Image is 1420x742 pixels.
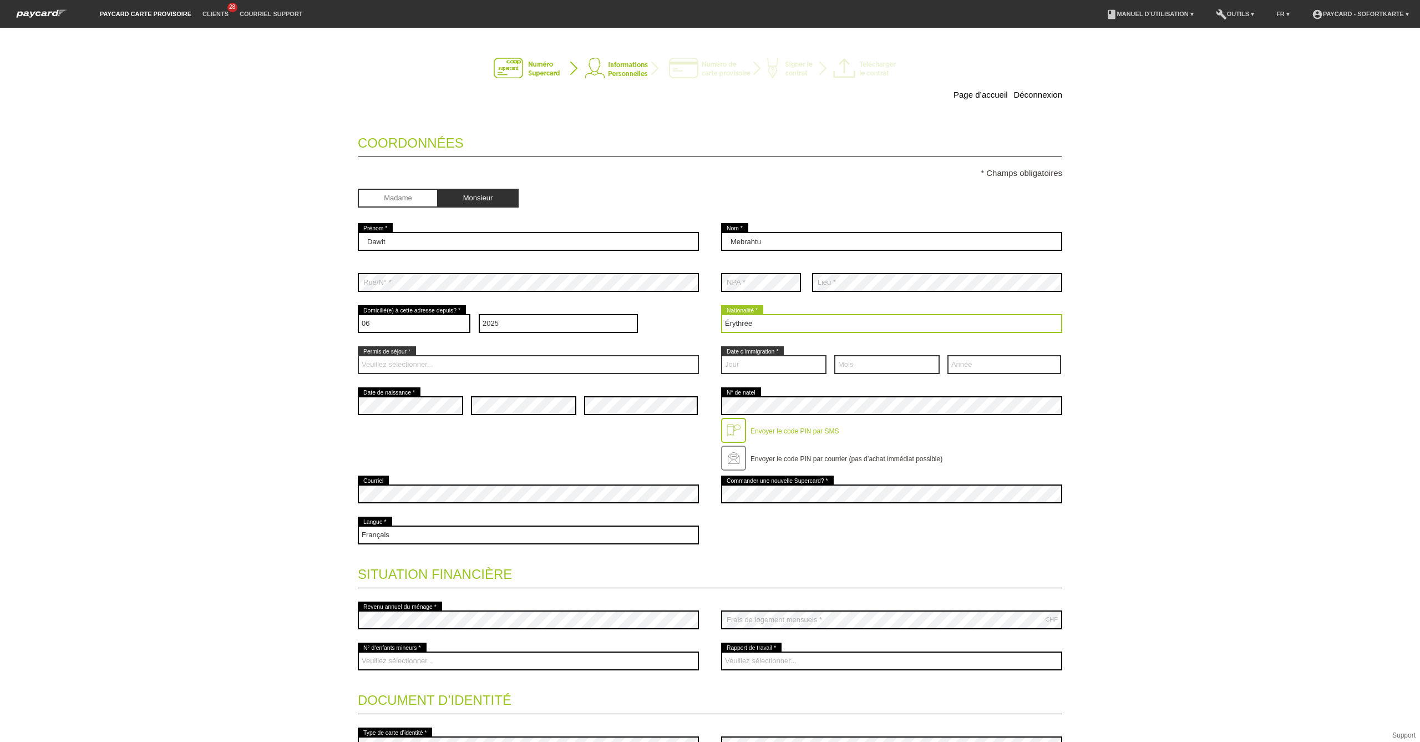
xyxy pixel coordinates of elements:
a: Page d’accueil [954,90,1008,99]
a: Courriel Support [234,11,308,17]
a: Clients [197,11,234,17]
i: book [1106,9,1117,20]
legend: Coordonnées [358,124,1062,157]
span: 28 [227,3,237,12]
a: paycard Sofortkarte [11,13,72,21]
i: build [1216,9,1227,20]
a: bookManuel d’utilisation ▾ [1100,11,1199,17]
a: Déconnexion [1013,90,1062,99]
label: Envoyer le code PIN par SMS [750,427,839,435]
i: account_circle [1312,9,1323,20]
a: Support [1392,731,1416,739]
div: CHF [1045,616,1058,623]
a: account_circlepaycard - Sofortkarte ▾ [1306,11,1414,17]
legend: Document d’identité [358,682,1062,714]
p: * Champs obligatoires [358,168,1062,178]
a: FR ▾ [1271,11,1295,17]
label: Envoyer le code PIN par courrier (pas d’achat immédiat possible) [750,455,942,463]
a: buildOutils ▾ [1210,11,1260,17]
img: paycard Sofortkarte [11,8,72,19]
a: paycard carte provisoire [94,11,197,17]
legend: Situation financière [358,556,1062,588]
img: instantcard-v3-fr-2.png [494,58,926,80]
